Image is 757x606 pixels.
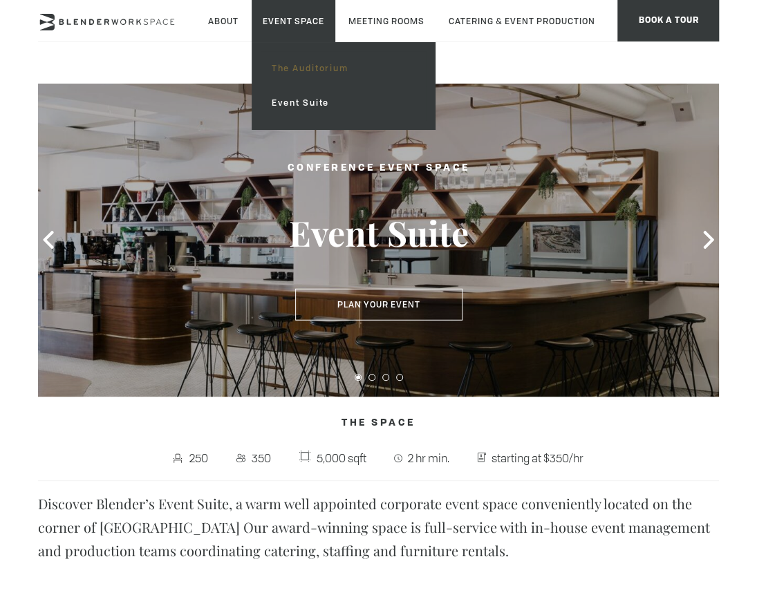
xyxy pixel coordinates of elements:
span: starting at $350/hr [488,447,587,469]
h4: The Space [38,410,720,436]
span: 5,000 sqft [313,447,370,469]
h3: Event Suite [220,211,538,254]
a: Event Suite [261,86,426,120]
span: 250 [187,447,212,469]
h2: Conference Event Space [220,160,538,177]
p: Discover Blender’s Event Suite, a warm well appointed corporate event space conveniently located ... [38,492,720,562]
a: The Auditorium [261,51,426,86]
span: 2 hr min. [404,447,453,469]
span: 350 [248,447,274,469]
button: Plan Your Event [295,289,462,321]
